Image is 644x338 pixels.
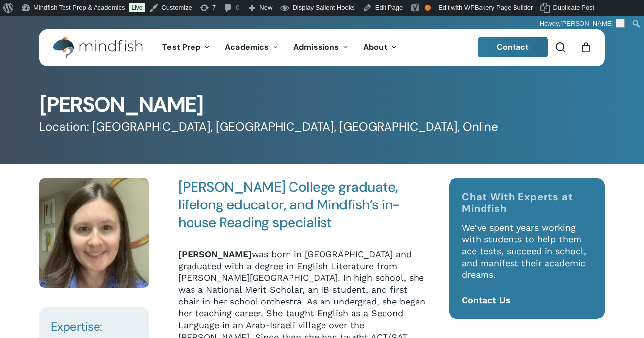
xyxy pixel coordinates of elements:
[39,29,605,66] header: Main Menu
[462,222,592,294] p: We’ve spent years working with students to help them ace tests, succeed in school, and manifest t...
[155,29,404,66] nav: Main Menu
[39,94,605,115] h1: [PERSON_NAME]
[560,20,613,27] span: [PERSON_NAME]
[178,178,426,232] h4: [PERSON_NAME] College graduate, lifelong educator, and Mindfish’s in-house Reading specialist
[162,42,200,52] span: Test Prep
[39,178,149,288] img: IMG 8423 2 Hannah Brooks scaled e1718053958268
[497,42,529,52] span: Contact
[462,191,592,214] h4: Chat With Experts at Mindfish
[225,42,269,52] span: Academics
[286,43,356,52] a: Admissions
[39,119,498,135] span: Location: [GEOGRAPHIC_DATA], [GEOGRAPHIC_DATA], [GEOGRAPHIC_DATA], Online
[178,249,252,259] strong: [PERSON_NAME]
[363,42,387,52] span: About
[536,16,629,32] a: Howdy,
[155,43,218,52] a: Test Prep
[51,319,102,334] span: Expertise:
[293,42,339,52] span: Admissions
[580,42,591,53] a: Cart
[462,295,511,305] a: Contact Us
[356,43,405,52] a: About
[129,3,145,12] a: Live
[425,5,431,11] div: OK
[218,43,286,52] a: Academics
[478,37,548,57] a: Contact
